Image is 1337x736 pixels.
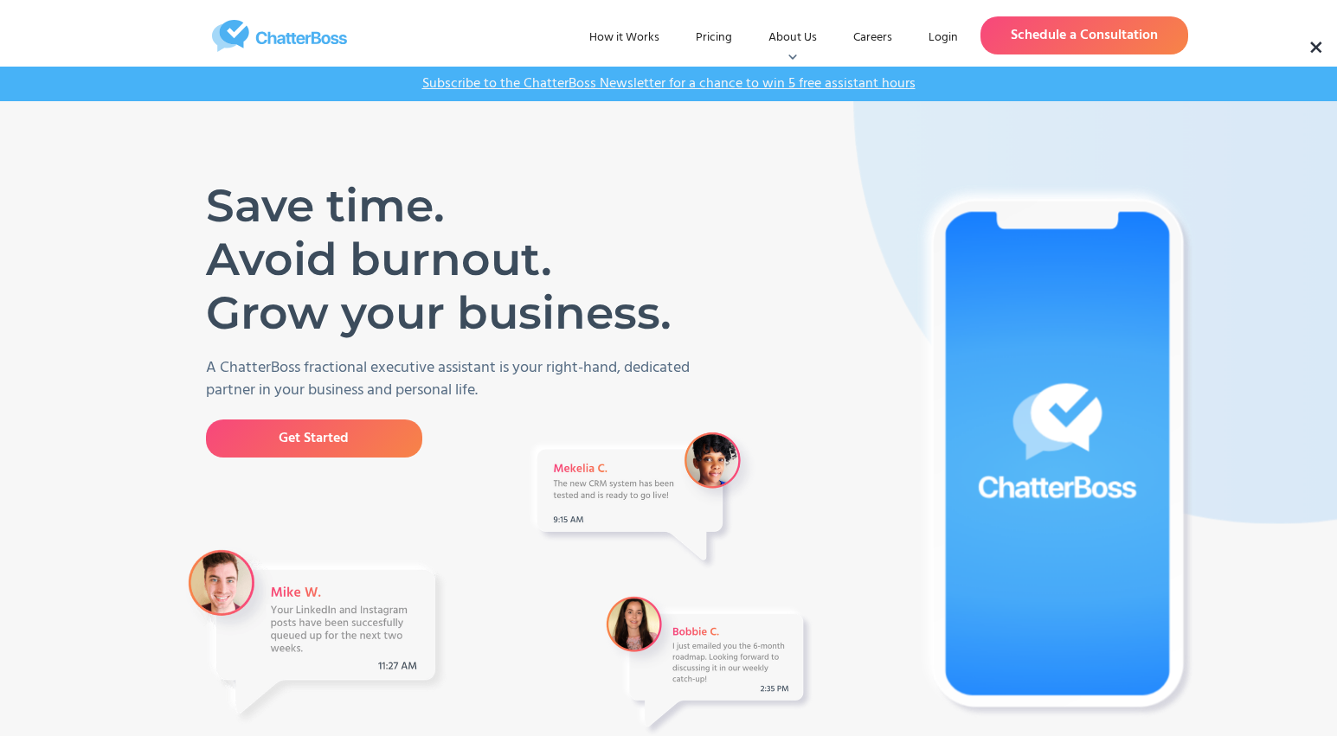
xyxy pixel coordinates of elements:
a: Get Started [206,419,422,458]
a: Login [915,22,972,54]
p: A ChatterBoss fractional executive assistant is your right-hand, dedicated partner in your busine... [206,357,712,402]
div: About Us [768,29,817,47]
a: Schedule a Consultation [980,16,1188,54]
img: A Message from VA Mekelia [524,426,762,573]
a: home [150,20,409,52]
div: About Us [755,22,831,54]
a: How it Works [575,22,673,54]
a: Subscribe to the ChatterBoss Newsletter for a chance to win 5 free assistant hours [414,75,924,93]
a: Pricing [682,22,746,54]
a: Careers [839,22,906,54]
img: A message from VA Mike [184,546,448,726]
h1: Save time. Avoid burnout. Grow your business. [206,179,686,340]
